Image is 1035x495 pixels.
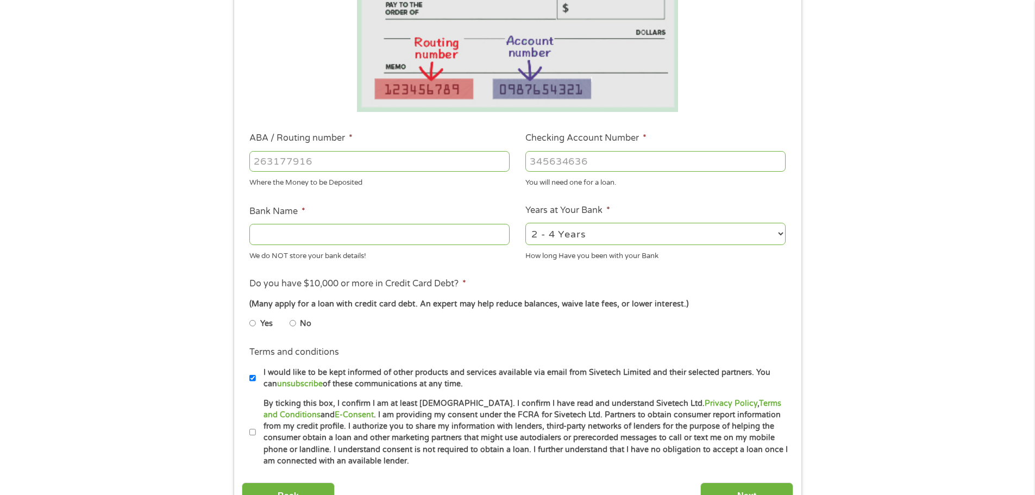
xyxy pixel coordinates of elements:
label: Checking Account Number [525,133,647,144]
a: Terms and Conditions [264,399,781,419]
div: How long Have you been with your Bank [525,247,786,261]
a: unsubscribe [277,379,323,389]
label: Terms and conditions [249,347,339,358]
a: E-Consent [335,410,374,419]
label: By ticking this box, I confirm I am at least [DEMOGRAPHIC_DATA]. I confirm I have read and unders... [256,398,789,467]
label: Bank Name [249,206,305,217]
div: You will need one for a loan. [525,174,786,189]
label: Years at Your Bank [525,205,610,216]
input: 263177916 [249,151,510,172]
div: Where the Money to be Deposited [249,174,510,189]
div: We do NOT store your bank details! [249,247,510,261]
input: 345634636 [525,151,786,172]
div: (Many apply for a loan with credit card debt. An expert may help reduce balances, waive late fees... [249,298,785,310]
a: Privacy Policy [705,399,757,408]
label: I would like to be kept informed of other products and services available via email from Sivetech... [256,367,789,390]
label: ABA / Routing number [249,133,353,144]
label: No [300,318,311,330]
label: Yes [260,318,273,330]
label: Do you have $10,000 or more in Credit Card Debt? [249,278,466,290]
